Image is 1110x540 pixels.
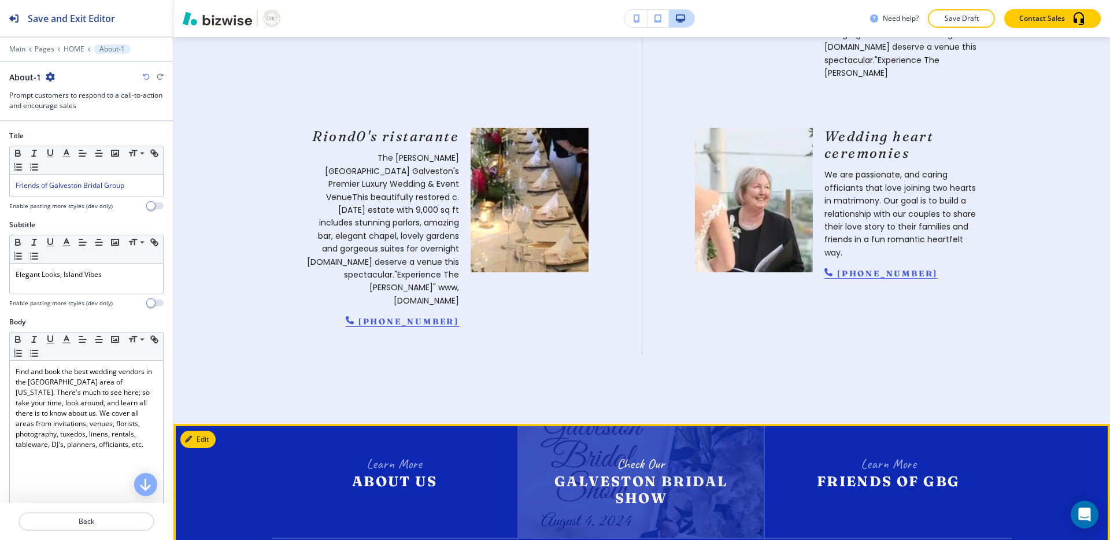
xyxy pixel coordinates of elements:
button: Pages [35,45,54,53]
a: [PHONE_NUMBER] [346,316,459,327]
div: Open Intercom Messenger [1071,501,1098,528]
p: Wedding heart ceremonies [824,128,977,161]
p: The [PERSON_NAME][GEOGRAPHIC_DATA] Galveston's Premier Luxury Wedding & Event VenueThis beautiful... [306,151,459,307]
a: <p>Wedding heart ceremonies</p>Wedding heart ceremoniesWe are passionate, and caring officiants t... [695,116,1012,329]
h4: Enable pasting more styles (dev only) [9,299,113,308]
h2: Title [9,131,24,141]
img: <p>Wedding heart ceremonies</p> [695,128,813,272]
p: About-1 [99,45,125,53]
p: Back [20,516,153,527]
h3: Need help? [883,13,919,24]
button: Contact Sales [1004,9,1101,28]
h2: About-1 [9,71,41,83]
p: We are passionate, and caring officiants that love joining two hearts in matrimony. Our goal is t... [824,168,977,259]
button: Edit [180,431,216,448]
button: Main [9,45,25,53]
h3: Prompt customers to respond to a call-to-action and encourage sales [9,90,164,111]
p: Riond0's ristarante [306,128,459,145]
span: Friends of Galveston Bridal Group [16,180,124,190]
img: <p>Riond0's ristarante</p> [471,128,589,272]
p: Contact Sales [1019,13,1065,24]
p: Save Draft [943,13,980,24]
button: About-1 [94,45,131,54]
h2: Save and Exit Editor [28,12,115,25]
h2: Subtitle [9,220,35,230]
img: <p>GALVESTON BRIDAL SHOW</p> [519,424,764,538]
p: Elegant Looks, Island Vibes [16,269,157,280]
a: [PHONE_NUMBER] [824,268,938,279]
button: HOME [64,45,84,53]
img: Bizwise Logo [183,12,252,25]
h4: Enable pasting more styles (dev only) [9,202,113,210]
img: <p>ABOUT US</p> [272,424,517,538]
p: Find and book the best wedding vendors in the [GEOGRAPHIC_DATA] area of [US_STATE]. There's much ... [16,367,157,450]
img: Your Logo [262,9,281,28]
button: Back [18,512,154,531]
img: <p>FRIENDS OF GBG</p> [765,424,1012,538]
button: Save Draft [928,9,995,28]
a: <p>Riond0's ristarante</p>Riond0's ristaranteThe [PERSON_NAME][GEOGRAPHIC_DATA] Galveston's Premi... [272,116,589,329]
h2: Body [9,317,25,327]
